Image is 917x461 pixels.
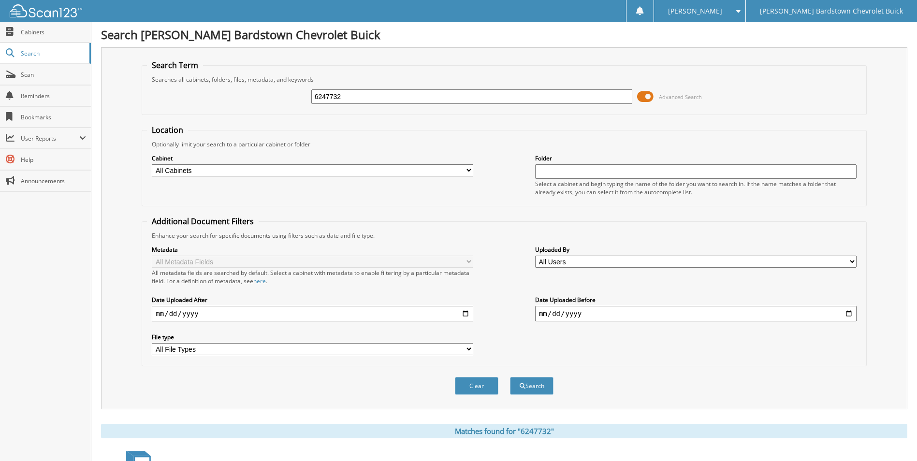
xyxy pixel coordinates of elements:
span: Search [21,49,85,58]
div: Searches all cabinets, folders, files, metadata, and keywords [147,75,861,84]
span: Help [21,156,86,164]
button: Search [510,377,553,395]
div: All metadata fields are searched by default. Select a cabinet with metadata to enable filtering b... [152,269,473,285]
legend: Additional Document Filters [147,216,259,227]
button: Clear [455,377,498,395]
span: Advanced Search [659,93,702,101]
span: User Reports [21,134,79,143]
label: Folder [535,154,857,162]
span: Announcements [21,177,86,185]
legend: Search Term [147,60,203,71]
span: Bookmarks [21,113,86,121]
label: Metadata [152,245,473,254]
input: end [535,306,857,321]
span: Reminders [21,92,86,100]
label: Uploaded By [535,245,857,254]
img: scan123-logo-white.svg [10,4,82,17]
legend: Location [147,125,188,135]
label: Date Uploaded After [152,296,473,304]
input: start [152,306,473,321]
span: [PERSON_NAME] Bardstown Chevrolet Buick [760,8,903,14]
div: Enhance your search for specific documents using filters such as date and file type. [147,231,861,240]
span: Scan [21,71,86,79]
h1: Search [PERSON_NAME] Bardstown Chevrolet Buick [101,27,907,43]
div: Select a cabinet and begin typing the name of the folder you want to search in. If the name match... [535,180,857,196]
div: Optionally limit your search to a particular cabinet or folder [147,140,861,148]
div: Matches found for "6247732" [101,424,907,438]
span: Cabinets [21,28,86,36]
label: Date Uploaded Before [535,296,857,304]
a: here [253,277,266,285]
label: File type [152,333,473,341]
label: Cabinet [152,154,473,162]
span: [PERSON_NAME] [668,8,722,14]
